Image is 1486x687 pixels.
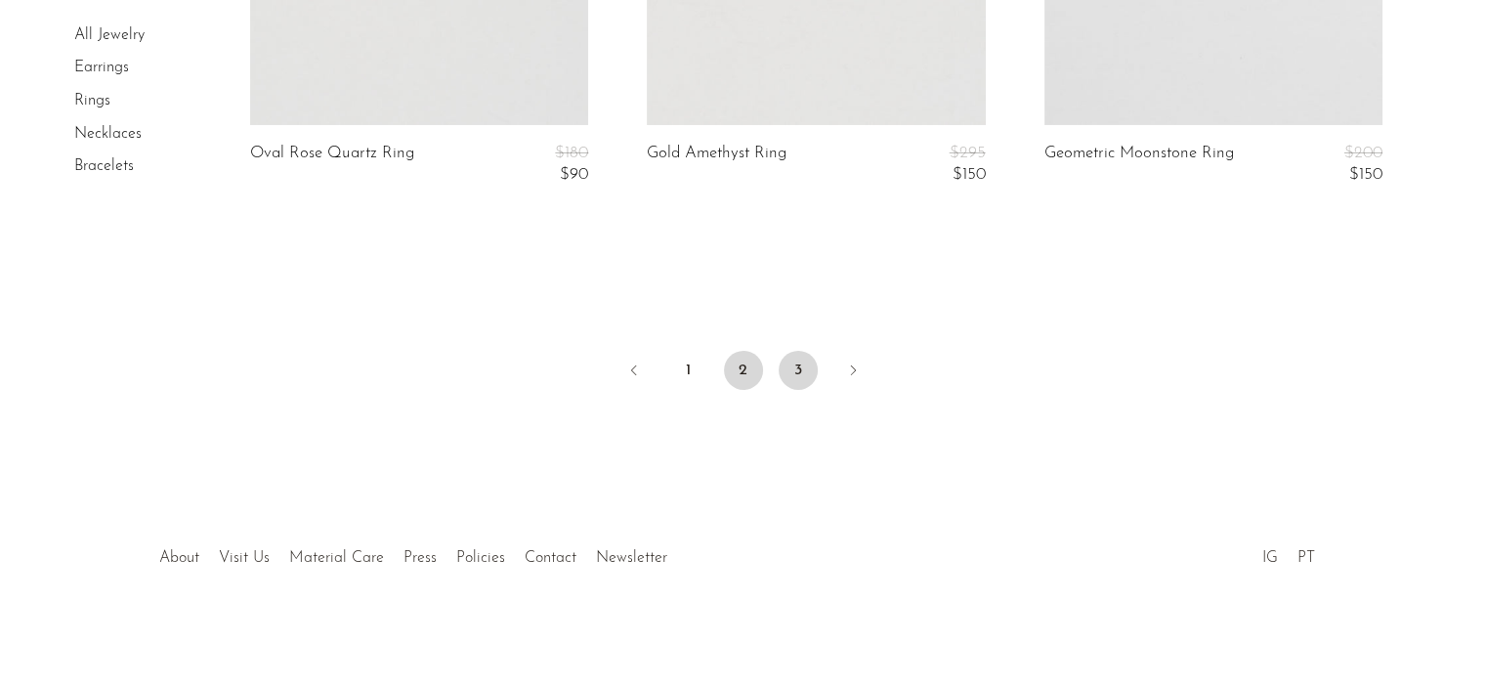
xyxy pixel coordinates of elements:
[159,550,199,566] a: About
[250,145,414,185] a: Oval Rose Quartz Ring
[833,351,872,394] a: Next
[953,166,986,183] span: $150
[555,145,588,161] span: $180
[1297,550,1315,566] a: PT
[1262,550,1278,566] a: IG
[74,126,142,142] a: Necklaces
[615,351,654,394] a: Previous
[74,158,134,174] a: Bracelets
[950,145,986,161] span: $295
[669,351,708,390] a: 1
[1044,145,1234,185] a: Geometric Moonstone Ring
[456,550,505,566] a: Policies
[74,61,129,76] a: Earrings
[74,27,145,43] a: All Jewelry
[779,351,818,390] a: 3
[403,550,437,566] a: Press
[149,535,677,572] ul: Quick links
[1349,166,1382,183] span: $150
[1252,535,1325,572] ul: Social Medias
[525,550,576,566] a: Contact
[724,351,763,390] span: 2
[289,550,384,566] a: Material Care
[1344,145,1382,161] span: $200
[647,145,786,185] a: Gold Amethyst Ring
[74,93,110,108] a: Rings
[219,550,270,566] a: Visit Us
[560,166,588,183] span: $90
